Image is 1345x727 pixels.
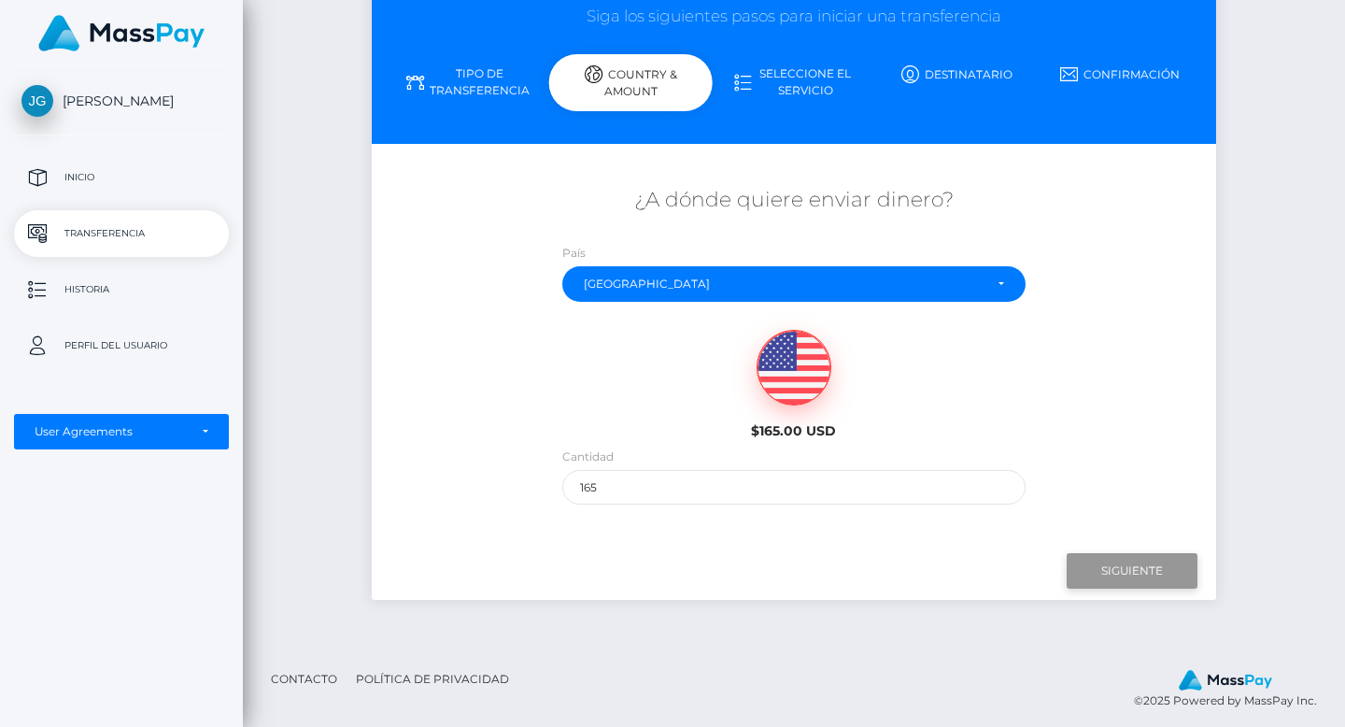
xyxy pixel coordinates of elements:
label: Cantidad [562,449,614,465]
p: Inicio [21,164,221,192]
a: Política de privacidad [348,664,517,693]
img: MassPay [38,15,205,51]
div: [GEOGRAPHIC_DATA] [584,277,984,292]
h3: Siga los siguientes pasos para iniciar una transferencia [386,6,1201,28]
div: User Agreements [35,424,188,439]
a: Confirmación [1039,58,1202,91]
a: Tipo de transferencia [386,58,549,107]
img: USD.png [757,331,830,406]
span: [PERSON_NAME] [14,93,229,109]
div: © 2025 Powered by MassPay Inc. [1134,669,1331,710]
p: Perfil del usuario [21,332,221,360]
a: Destinatario [875,58,1039,91]
button: User Agreements [14,414,229,449]
div: Country & Amount [549,54,713,111]
p: Transferencia [21,220,221,248]
h5: ¿A dónde quiere enviar dinero? [386,186,1201,215]
a: Inicio [14,154,229,201]
input: Siguiente [1067,553,1197,589]
a: Perfil del usuario [14,322,229,369]
a: Contacto [263,664,345,693]
a: Transferencia [14,210,229,257]
a: Seleccione el servicio [713,58,876,107]
p: Historia [21,276,221,304]
a: Historia [14,266,229,313]
input: Cantidad a enviar en USD (Máximo: ) [562,470,1026,505]
img: MassPay [1179,670,1272,691]
button: Mexico [562,266,1026,302]
h6: $165.00 USD [691,423,898,439]
label: País [562,245,586,262]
